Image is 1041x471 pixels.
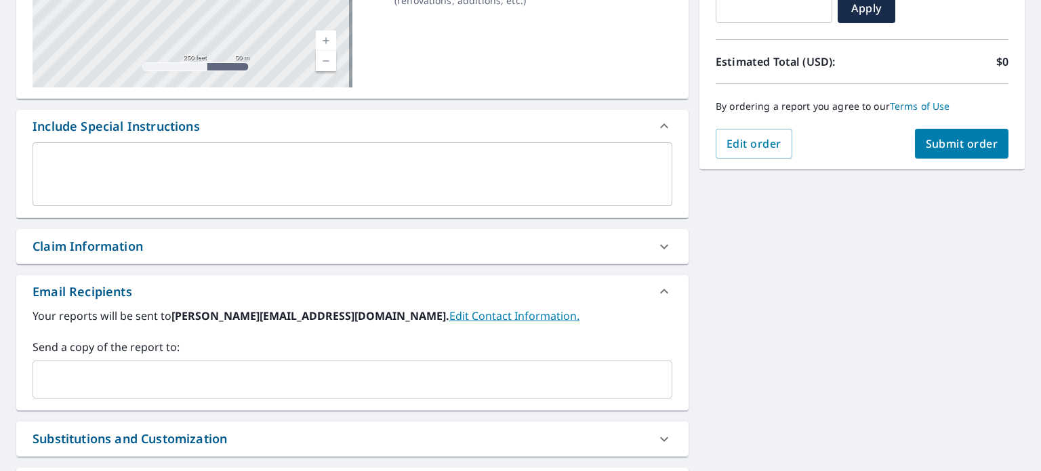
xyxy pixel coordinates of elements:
[727,136,781,151] span: Edit order
[316,30,336,51] a: Current Level 17, Zoom In
[16,229,689,264] div: Claim Information
[849,1,884,16] span: Apply
[716,54,862,70] p: Estimated Total (USD):
[716,100,1008,112] p: By ordering a report you agree to our
[33,117,200,136] div: Include Special Instructions
[33,339,672,355] label: Send a copy of the report to:
[716,129,792,159] button: Edit order
[33,283,132,301] div: Email Recipients
[33,237,143,255] div: Claim Information
[996,54,1008,70] p: $0
[449,308,579,323] a: EditContactInfo
[915,129,1009,159] button: Submit order
[16,110,689,142] div: Include Special Instructions
[33,308,672,324] label: Your reports will be sent to
[16,275,689,308] div: Email Recipients
[926,136,998,151] span: Submit order
[890,100,950,112] a: Terms of Use
[316,51,336,71] a: Current Level 17, Zoom Out
[16,422,689,456] div: Substitutions and Customization
[33,430,227,448] div: Substitutions and Customization
[171,308,449,323] b: [PERSON_NAME][EMAIL_ADDRESS][DOMAIN_NAME].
